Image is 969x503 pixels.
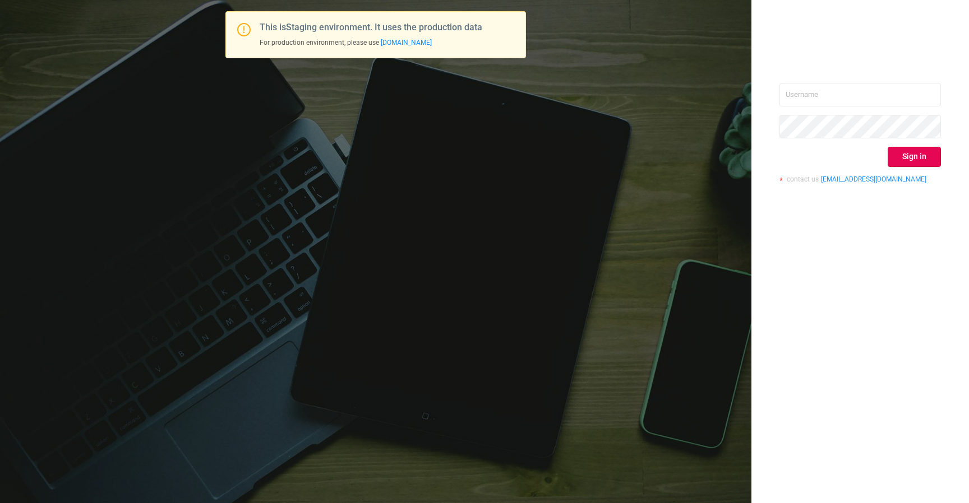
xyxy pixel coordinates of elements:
span: For production environment, please use [260,39,432,46]
a: [DOMAIN_NAME] [381,39,432,46]
a: [EMAIL_ADDRESS][DOMAIN_NAME] [821,175,926,183]
i: icon: exclamation-circle [237,23,251,36]
input: Username [779,83,941,106]
button: Sign in [888,147,941,167]
span: This is Staging environment. It uses the production data [260,22,482,32]
span: contact us [787,175,819,183]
